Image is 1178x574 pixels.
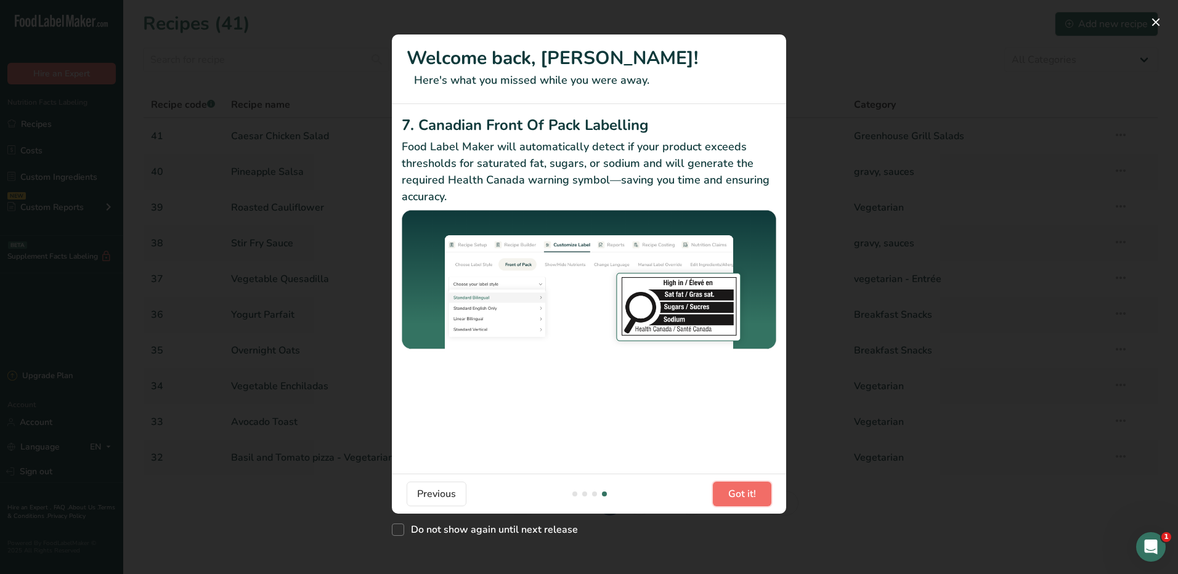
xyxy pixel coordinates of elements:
button: Previous [407,482,466,506]
span: Previous [417,487,456,501]
iframe: Intercom live chat [1136,532,1166,562]
button: Got it! [713,482,771,506]
span: 1 [1161,532,1171,542]
span: Do not show again until next release [404,523,578,536]
span: Got it! [728,487,756,501]
p: Food Label Maker will automatically detect if your product exceeds thresholds for saturated fat, ... [402,139,776,205]
h1: Welcome back, [PERSON_NAME]! [407,44,771,72]
p: Here's what you missed while you were away. [407,72,771,89]
img: Canadian Front Of Pack Labelling [402,210,776,351]
h2: 7. Canadian Front Of Pack Labelling [402,114,776,136]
